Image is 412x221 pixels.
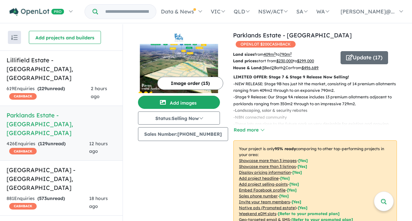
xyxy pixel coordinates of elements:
b: House & Land: [233,65,262,70]
u: 2 [272,65,274,70]
span: [ Yes ] [287,188,297,192]
button: Status:Selling Now [138,111,220,125]
b: Land sizes [233,52,254,57]
sup: 2 [274,51,276,55]
img: Openlot PRO Logo White [10,8,64,16]
p: - These lots are close to the future park so very desirable for existing and growing families [233,121,402,134]
u: 2 [283,65,285,70]
span: 573 [39,195,47,201]
button: Image order (15) [157,77,223,90]
button: Sales Number:[PHONE_NUMBER] [138,127,228,141]
input: Try estate name, suburb, builder or developer [99,5,155,19]
u: 409 m [264,52,276,57]
p: - Stage 9 Release: Our Stage 9A release includes 13 premium allotments adjacent to parklands rang... [233,94,402,107]
u: $ 299,000 [297,58,314,63]
button: Add images [138,96,220,109]
span: [ Yes ] [292,199,301,204]
button: Read more [233,126,264,134]
span: [ Yes ] [280,176,290,181]
u: 790 m [280,52,292,57]
span: [ Yes ] [292,170,302,175]
strong: ( unread) [37,195,65,201]
strong: ( unread) [38,141,66,147]
span: [Refer to your promoted plan] [278,211,340,216]
u: Add project headline [239,176,279,181]
span: 18 hours ago [89,195,108,209]
strong: ( unread) [37,86,65,91]
u: Add project selling-points [239,182,288,187]
p: - NBN connected community [233,114,402,121]
button: Update (17) [341,51,388,64]
h5: [GEOGRAPHIC_DATA] - [GEOGRAPHIC_DATA] , [GEOGRAPHIC_DATA] [7,166,116,192]
span: 12 hours ago [89,141,108,154]
p: LIMITED OFFER: Stage 7 & Stage 9 Release Now Selling! [233,74,397,80]
span: to [293,58,314,63]
span: [ Yes ] [298,158,308,163]
span: 2 hours ago [91,86,107,99]
span: [PERSON_NAME]@... [341,8,395,15]
span: to [276,52,292,57]
img: Parklands Estate - Wonthaggi [138,44,220,93]
span: CASHBACK [9,203,37,210]
span: CASHBACK [9,93,37,100]
a: Parklands Estate - [GEOGRAPHIC_DATA] [233,31,352,39]
div: 881 Enquir ies [7,195,89,211]
img: sort.svg [11,35,18,40]
u: Embed Facebook profile [239,188,285,192]
span: [ Yes ] [289,182,299,187]
p: - Landscaping, solar & security rebates [233,107,402,114]
u: Invite your team members [239,199,290,204]
img: Parklands Estate - Wonthaggi Logo [141,33,217,41]
a: Parklands Estate - Wonthaggi LogoParklands Estate - Wonthaggi [138,31,220,93]
u: $ 230,000 [276,58,293,63]
span: 229 [39,86,47,91]
span: [Yes] [298,205,307,210]
button: Add projects and builders [29,31,101,44]
span: 129 [40,141,48,147]
div: 619 Enquir ies [7,85,91,101]
u: Sales phone number [239,193,278,198]
span: [ Yes ] [279,193,289,198]
u: Showcase more than 3 listings [239,164,296,169]
sup: 2 [290,51,292,55]
h5: Parklands Estate - [GEOGRAPHIC_DATA] , [GEOGRAPHIC_DATA] [7,111,116,137]
u: Native ads (Promoted estate) [239,205,296,210]
u: Display pricing information [239,170,291,175]
b: Land prices [233,58,257,63]
span: CASHBACK [9,148,37,154]
span: [ Yes ] [298,164,307,169]
div: 426 Enquir ies [7,140,89,156]
span: OPENLOT $ 200 CASHBACK [236,41,296,48]
p: start from [233,58,336,64]
h5: Lillifield Estate - [GEOGRAPHIC_DATA] , [GEOGRAPHIC_DATA] [7,56,116,82]
p: from [233,51,336,58]
u: Showcase more than 3 images [239,158,297,163]
b: 95 % ready [275,146,296,151]
p: Bed Bath Car from [233,65,336,71]
p: - NEW RELEASE: Stage 9B has just hit the market, consisting of 14 premium allotments ranging from... [233,81,402,94]
u: $ 496,689 [302,65,319,70]
u: Weekend eDM slots [239,211,276,216]
u: 3 [262,65,264,70]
